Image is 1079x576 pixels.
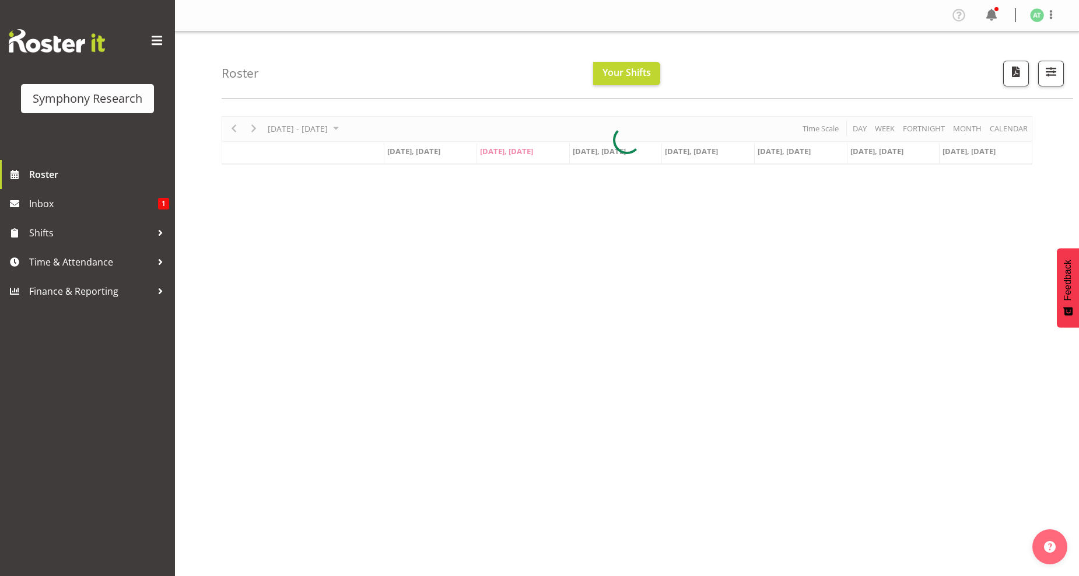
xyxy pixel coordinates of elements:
span: Roster [29,166,169,183]
span: Shifts [29,224,152,242]
button: Download a PDF of the roster according to the set date range. [1003,61,1029,86]
span: Inbox [29,195,158,212]
button: Your Shifts [593,62,660,85]
button: Filter Shifts [1038,61,1064,86]
button: Feedback - Show survey [1057,248,1079,327]
div: Symphony Research [33,90,142,107]
span: Finance & Reporting [29,282,152,300]
img: Rosterit website logo [9,29,105,53]
span: Your Shifts [602,66,651,79]
h4: Roster [222,67,259,80]
span: 1 [158,198,169,210]
span: Feedback [1063,260,1073,301]
img: help-xxl-2.png [1044,541,1056,553]
img: angela-tunnicliffe1838.jpg [1030,8,1044,22]
span: Time & Attendance [29,253,152,271]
